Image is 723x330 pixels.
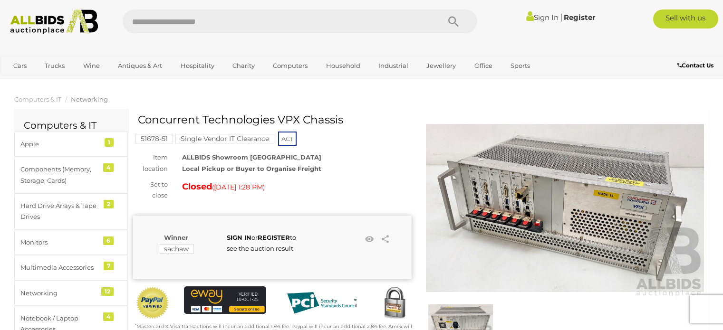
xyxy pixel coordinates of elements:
[564,13,595,22] a: Register
[175,135,274,142] a: Single Vendor IT Clearance
[184,286,267,314] img: eWAY Payment Gateway
[14,230,128,255] a: Monitors 6
[14,132,128,157] a: Apple 1
[138,114,409,126] h1: Concurrent Technologies VPX Chassis
[174,58,221,74] a: Hospitality
[226,58,261,74] a: Charity
[7,58,33,74] a: Cars
[267,58,314,74] a: Computers
[20,237,99,248] div: Monitors
[77,58,106,74] a: Wine
[227,234,251,241] a: SIGN IN
[71,95,108,103] a: Networking
[430,9,477,33] button: Search
[24,120,118,131] h2: Computers & IT
[7,74,87,89] a: [GEOGRAPHIC_DATA]
[105,138,114,147] div: 1
[320,58,366,74] a: Household
[14,281,128,306] a: Networking 12
[164,234,188,241] b: Winner
[103,312,114,321] div: 4
[5,9,103,34] img: Allbids.com.au
[526,13,559,22] a: Sign In
[159,244,194,254] mark: sachaw
[377,286,412,321] img: Secured by Rapid SSL
[227,234,296,252] span: or to see the auction result
[560,12,562,22] span: |
[212,183,265,191] span: ( )
[135,286,170,320] img: Official PayPal Seal
[468,58,499,74] a: Office
[182,165,321,172] strong: Local Pickup or Buyer to Organise Freight
[14,193,128,230] a: Hard Drive Arrays & Tape Drives 2
[504,58,536,74] a: Sports
[135,135,173,142] a: 51678-51
[677,62,713,69] b: Contact Us
[258,234,290,241] a: REGISTER
[653,9,718,28] a: Sell with us
[103,163,114,172] div: 4
[182,181,212,192] strong: Closed
[20,139,99,150] div: Apple
[372,58,415,74] a: Industrial
[20,164,99,186] div: Components (Memory, Storage, Cards)
[112,58,168,74] a: Antiques & Art
[175,134,274,143] mark: Single Vendor IT Clearance
[103,236,114,245] div: 6
[20,262,99,273] div: Multimedia Accessories
[14,95,61,103] a: Computers & IT
[280,286,363,319] img: PCI DSS compliant
[135,134,173,143] mark: 51678-51
[14,255,128,280] a: Multimedia Accessories 7
[182,153,321,161] strong: ALLBIDS Showroom [GEOGRAPHIC_DATA]
[362,232,376,246] li: Watch this item
[214,183,263,191] span: [DATE] 1:28 PM
[420,58,462,74] a: Jewellery
[14,157,128,193] a: Components (Memory, Storage, Cards) 4
[278,132,297,146] span: ACT
[39,58,71,74] a: Trucks
[126,152,175,174] div: Item location
[426,119,704,298] img: Concurrent Technologies VPX Chassis
[126,179,175,201] div: Set to close
[677,60,716,71] a: Contact Us
[20,288,99,299] div: Networking
[104,262,114,270] div: 7
[104,200,114,208] div: 2
[101,287,114,296] div: 12
[20,200,99,223] div: Hard Drive Arrays & Tape Drives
